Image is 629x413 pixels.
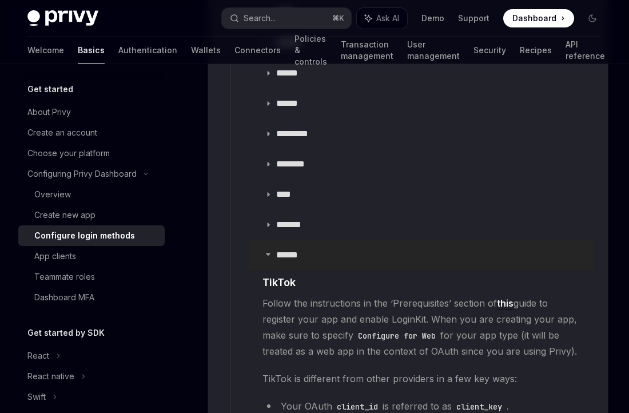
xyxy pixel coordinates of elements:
div: Overview [34,188,71,201]
div: Configuring Privy Dashboard [27,167,137,181]
a: Wallets [191,37,221,64]
a: Overview [18,184,165,205]
a: Welcome [27,37,64,64]
a: Connectors [234,37,281,64]
span: TikTok is different from other providers in a few key ways: [262,371,579,387]
div: Dashboard MFA [34,291,94,304]
a: Recipes [520,37,552,64]
a: Choose your platform [18,143,165,164]
div: Create an account [27,126,97,140]
div: Search... [244,11,276,25]
a: App clients [18,246,165,267]
div: Choose your platform [27,146,110,160]
div: React native [27,370,74,383]
span: Follow the instructions in the ‘Prerequisites’ section of guide to register your app and enable L... [262,295,579,359]
img: dark logo [27,10,98,26]
a: Policies & controls [294,37,327,64]
a: this [497,297,513,309]
a: Transaction management [341,37,393,64]
div: Swift [27,390,46,404]
button: Ask AI [357,8,407,29]
a: Authentication [118,37,177,64]
a: Teammate roles [18,267,165,287]
a: Demo [421,13,444,24]
div: Create new app [34,208,95,222]
a: Dashboard MFA [18,287,165,308]
button: Toggle dark mode [583,9,602,27]
a: About Privy [18,102,165,122]
a: Configure login methods [18,225,165,246]
div: React [27,349,49,363]
code: Configure for Web [353,329,440,342]
a: User management [407,37,460,64]
div: Teammate roles [34,270,95,284]
a: Create an account [18,122,165,143]
a: Basics [78,37,105,64]
h5: Get started by SDK [27,326,105,340]
button: Search...⌘K [222,8,351,29]
div: Configure login methods [34,229,135,243]
h5: Get started [27,82,73,96]
code: client_key [452,400,507,413]
div: App clients [34,249,76,263]
a: Create new app [18,205,165,225]
span: Dashboard [512,13,556,24]
div: About Privy [27,105,71,119]
code: client_id [332,400,383,413]
a: API reference [566,37,605,64]
span: Ask AI [376,13,399,24]
a: Support [458,13,489,24]
span: TikTok [262,275,296,290]
a: Dashboard [503,9,574,27]
a: Security [473,37,506,64]
span: ⌘ K [332,14,344,23]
